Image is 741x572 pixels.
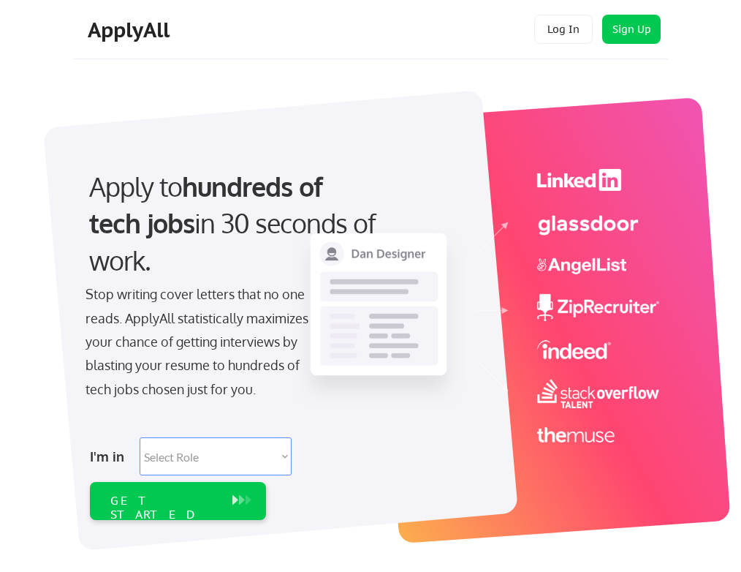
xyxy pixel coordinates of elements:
div: GET STARTED [110,494,218,522]
div: Apply to in 30 seconds of work. [89,168,379,279]
strong: hundreds of tech jobs [89,170,329,239]
button: Log In [534,15,593,44]
div: Stop writing cover letters that no one reads. ApplyAll statistically maximizes your chance of get... [85,282,320,401]
div: ApplyAll [88,18,174,42]
div: I'm in [90,445,131,468]
button: Sign Up [602,15,661,44]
